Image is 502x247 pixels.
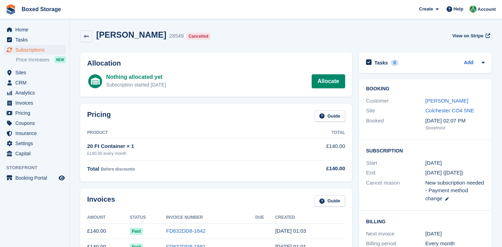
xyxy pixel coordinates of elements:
a: menu [3,88,66,98]
div: Next invoice [366,230,425,238]
h2: Booking [366,86,485,92]
span: Coupons [15,118,57,128]
a: menu [3,35,66,45]
a: menu [3,68,66,77]
th: Invoice Number [166,212,256,223]
span: View on Stripe [452,32,483,39]
a: menu [3,45,66,55]
a: [PERSON_NAME] [425,98,468,104]
div: [DATE] [425,230,485,238]
th: Total [272,127,345,139]
td: £140.00 [272,139,345,160]
span: Account [478,6,496,13]
span: Booking Portal [15,173,57,183]
div: Nothing allocated yet [106,73,166,81]
div: 20 Ft Container × 1 [87,142,272,150]
a: menu [3,98,66,108]
span: Help [454,6,463,13]
a: menu [3,78,66,88]
div: £140.00 every month [87,150,272,157]
span: Create [419,6,433,13]
img: stora-icon-8386f47178a22dfd0bd8f6a31ec36ba5ce8667c1dd55bd0f319d3a0aa187defe.svg [6,4,16,15]
span: Capital [15,149,57,158]
a: View on Stripe [449,30,492,42]
span: CRM [15,78,57,88]
div: £140.00 [272,165,345,173]
span: Pricing [15,108,57,118]
time: 2023-11-24 00:00:00 UTC [425,159,442,167]
h2: [PERSON_NAME] [96,30,166,39]
div: Cancel reason [366,179,425,203]
h2: Invoices [87,195,115,207]
div: Subscription started [DATE] [106,81,166,89]
h2: Billing [366,218,485,225]
div: 0 [391,60,399,66]
span: Before discounts [101,167,135,172]
a: menu [3,25,66,35]
span: Sites [15,68,57,77]
div: Booked [366,117,425,132]
h2: Tasks [374,60,388,66]
th: Due [255,212,275,223]
h2: Allocation [87,59,345,67]
a: menu [3,118,66,128]
h2: Subscription [366,147,485,154]
h2: Pricing [87,111,111,122]
div: Start [366,159,425,167]
span: New subscription needed - Payment method change [425,180,484,201]
div: Site [366,107,425,115]
span: Insurance [15,128,57,138]
span: Subscriptions [15,45,57,55]
span: Price increases [16,57,50,63]
div: Storefront [425,125,485,132]
div: 28549 [169,32,184,40]
a: Add [464,59,473,67]
div: NEW [54,56,66,63]
a: menu [3,149,66,158]
a: Colchester CO4 5NE [425,107,474,113]
time: 2025-07-24 00:03:03 UTC [275,228,306,234]
a: menu [3,108,66,118]
a: Boxed Storage [19,3,64,15]
td: £140.00 [87,223,130,239]
th: Created [275,212,345,223]
img: Tobias Butler [470,6,477,13]
a: Allocate [312,74,345,88]
span: Storefront [6,164,69,171]
a: Guide [314,111,345,122]
a: Preview store [58,174,66,182]
a: menu [3,173,66,183]
a: Price increases NEW [16,56,66,63]
th: Product [87,127,272,139]
th: Status [130,212,166,223]
a: FD632DD8-1642 [166,228,206,234]
span: Tasks [15,35,57,45]
a: Guide [314,195,345,207]
div: End [366,169,425,177]
span: Settings [15,139,57,148]
th: Amount [87,212,130,223]
a: menu [3,139,66,148]
span: Analytics [15,88,57,98]
span: [DATE] ([DATE]) [425,170,463,175]
span: Paid [130,228,143,235]
span: Home [15,25,57,35]
a: menu [3,128,66,138]
span: Invoices [15,98,57,108]
div: Customer [366,97,425,105]
div: Cancelled [187,33,211,40]
div: [DATE] 02:07 PM [425,117,485,125]
span: Total [87,166,99,172]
